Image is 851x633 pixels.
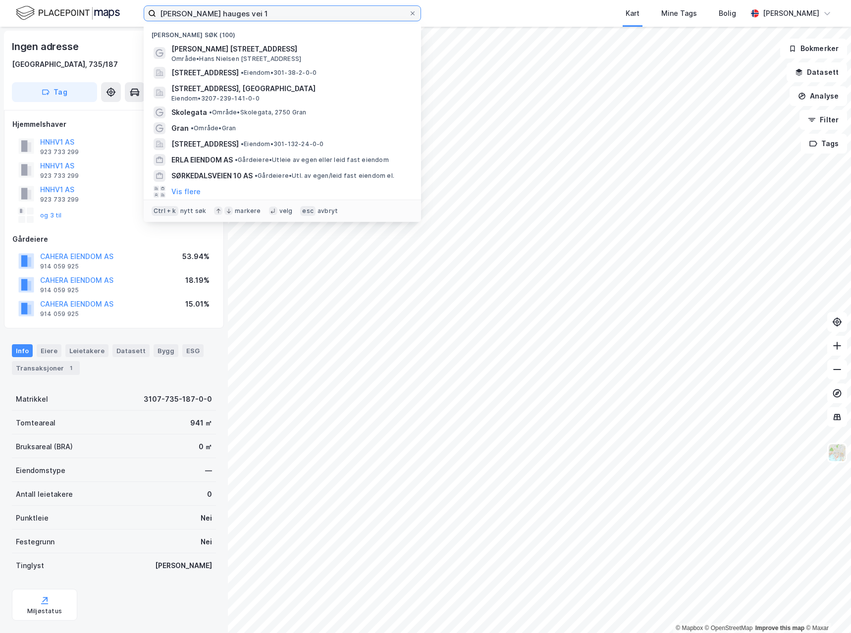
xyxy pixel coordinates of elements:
div: Eiere [37,344,61,357]
div: Bruksareal (BRA) [16,441,73,453]
div: 0 ㎡ [199,441,212,453]
div: 923 733 299 [40,148,79,156]
span: • [241,140,244,148]
div: Punktleie [16,512,49,524]
span: [STREET_ADDRESS], [GEOGRAPHIC_DATA] [171,83,409,95]
div: esc [300,206,316,216]
button: Vis flere [171,186,201,198]
div: 15.01% [185,298,210,310]
div: Eiendomstype [16,465,65,476]
input: Søk på adresse, matrikkel, gårdeiere, leietakere eller personer [156,6,409,21]
div: [GEOGRAPHIC_DATA], 735/187 [12,58,118,70]
div: 914 059 925 [40,310,79,318]
div: [PERSON_NAME] søk (100) [144,23,421,41]
div: 914 059 925 [40,263,79,270]
span: SØRKEDALSVEIEN 10 AS [171,170,253,182]
a: OpenStreetMap [705,625,753,632]
button: Datasett [787,62,847,82]
div: Bolig [719,7,736,19]
span: Gran [171,122,189,134]
div: 18.19% [185,274,210,286]
div: Hjemmelshaver [12,118,215,130]
span: Eiendom • 3207-239-141-0-0 [171,95,260,103]
span: • [241,69,244,76]
div: Bygg [154,344,178,357]
span: ERLA EIENDOM AS [171,154,233,166]
span: • [209,108,212,116]
div: avbryt [318,207,338,215]
span: Gårdeiere • Utleie av egen eller leid fast eiendom [235,156,389,164]
button: Analyse [790,86,847,106]
button: Tag [12,82,97,102]
div: Nei [201,512,212,524]
div: Datasett [112,344,150,357]
div: Tinglyst [16,560,44,572]
span: Område • Skolegata, 2750 Gran [209,108,307,116]
span: Gårdeiere • Utl. av egen/leid fast eiendom el. [255,172,394,180]
div: Info [12,344,33,357]
div: — [205,465,212,476]
div: velg [279,207,293,215]
iframe: Chat Widget [801,585,851,633]
div: 941 ㎡ [190,417,212,429]
span: Område • Gran [191,124,236,132]
div: [PERSON_NAME] [155,560,212,572]
button: Filter [799,110,847,130]
button: Tags [801,134,847,154]
span: Skolegata [171,106,207,118]
div: 914 059 925 [40,286,79,294]
div: 53.94% [182,251,210,263]
span: [STREET_ADDRESS] [171,67,239,79]
div: 923 733 299 [40,172,79,180]
div: Kart [626,7,639,19]
div: Gårdeiere [12,233,215,245]
img: Z [828,443,847,462]
div: ESG [182,344,204,357]
span: Eiendom • 301-38-2-0-0 [241,69,317,77]
span: [PERSON_NAME] [STREET_ADDRESS] [171,43,409,55]
div: 1 [66,363,76,373]
div: 0 [207,488,212,500]
span: [STREET_ADDRESS] [171,138,239,150]
a: Mapbox [676,625,703,632]
div: [PERSON_NAME] [763,7,819,19]
div: Festegrunn [16,536,54,548]
a: Improve this map [755,625,804,632]
div: Antall leietakere [16,488,73,500]
div: markere [235,207,261,215]
div: Ctrl + k [152,206,178,216]
div: nytt søk [180,207,207,215]
div: Mine Tags [661,7,697,19]
div: Tomteareal [16,417,55,429]
div: 3107-735-187-0-0 [144,393,212,405]
img: logo.f888ab2527a4732fd821a326f86c7f29.svg [16,4,120,22]
button: Bokmerker [780,39,847,58]
div: 923 733 299 [40,196,79,204]
span: • [191,124,194,132]
div: Ingen adresse [12,39,80,54]
div: Leietakere [65,344,108,357]
span: Eiendom • 301-132-24-0-0 [241,140,324,148]
span: • [235,156,238,163]
div: Miljøstatus [27,607,62,615]
span: • [255,172,258,179]
div: Kontrollprogram for chat [801,585,851,633]
div: Matrikkel [16,393,48,405]
span: Område • Hans Nielsen [STREET_ADDRESS] [171,55,301,63]
div: Transaksjoner [12,361,80,375]
div: Nei [201,536,212,548]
